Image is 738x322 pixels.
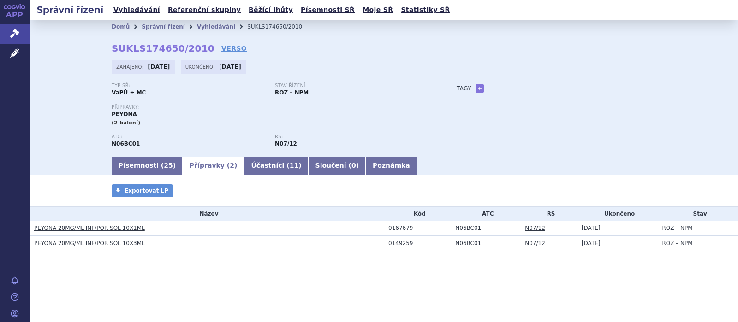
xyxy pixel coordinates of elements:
[582,240,601,246] span: [DATE]
[183,157,244,175] a: Přípravky (2)
[476,84,484,93] a: +
[111,4,163,16] a: Vyhledávání
[451,221,520,236] td: KOFEIN
[525,225,545,231] a: N07/12
[244,157,308,175] a: Účastníci (11)
[112,111,137,117] span: PEYONA
[246,4,296,16] a: Běžící lhůty
[185,63,217,70] span: Ukončeno:
[112,89,146,96] strong: VaPÚ + MC
[366,157,417,175] a: Poznámka
[112,141,140,147] strong: KOFEIN
[219,64,241,70] strong: [DATE]
[30,207,384,221] th: Název
[112,184,173,197] a: Exportovat LP
[351,162,356,169] span: 0
[451,207,520,221] th: ATC
[221,44,247,53] a: VERSO
[577,207,658,221] th: Ukončeno
[388,240,451,246] div: 0149259
[290,162,298,169] span: 11
[30,3,111,16] h2: Správní řízení
[112,105,438,110] p: Přípravky:
[125,187,168,194] span: Exportovat LP
[112,23,130,30] a: Domů
[165,4,244,16] a: Referenční skupiny
[112,43,214,54] strong: SUKLS174650/2010
[112,120,141,126] span: (2 balení)
[457,83,471,94] h3: Tagy
[275,134,429,140] p: RS:
[112,134,266,140] p: ATC:
[197,23,235,30] a: Vyhledávání
[247,20,314,34] li: SUKLS174650/2010
[309,157,366,175] a: Sloučení (0)
[520,207,577,221] th: RS
[112,83,266,88] p: Typ SŘ:
[360,4,396,16] a: Moje SŘ
[142,23,185,30] a: Správní řízení
[230,162,234,169] span: 2
[116,63,145,70] span: Zahájeno:
[398,4,452,16] a: Statistiky SŘ
[451,236,520,251] td: KOFEIN
[148,64,170,70] strong: [DATE]
[582,225,601,231] span: [DATE]
[298,4,357,16] a: Písemnosti SŘ
[164,162,173,169] span: 25
[34,240,145,246] a: PEYONA 20MG/ML INF/POR SOL 10X3ML
[384,207,451,221] th: Kód
[657,221,738,236] td: ROZ – NPM
[275,89,309,96] strong: ROZ – NPM
[275,83,429,88] p: Stav řízení:
[657,207,738,221] th: Stav
[657,236,738,251] td: ROZ – NPM
[388,225,451,231] div: 0167679
[112,157,183,175] a: Písemnosti (25)
[34,225,145,231] a: PEYONA 20MG/ML INF/POR SOL 10X1ML
[525,240,545,246] a: N07/12
[275,141,297,147] strong: kofein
